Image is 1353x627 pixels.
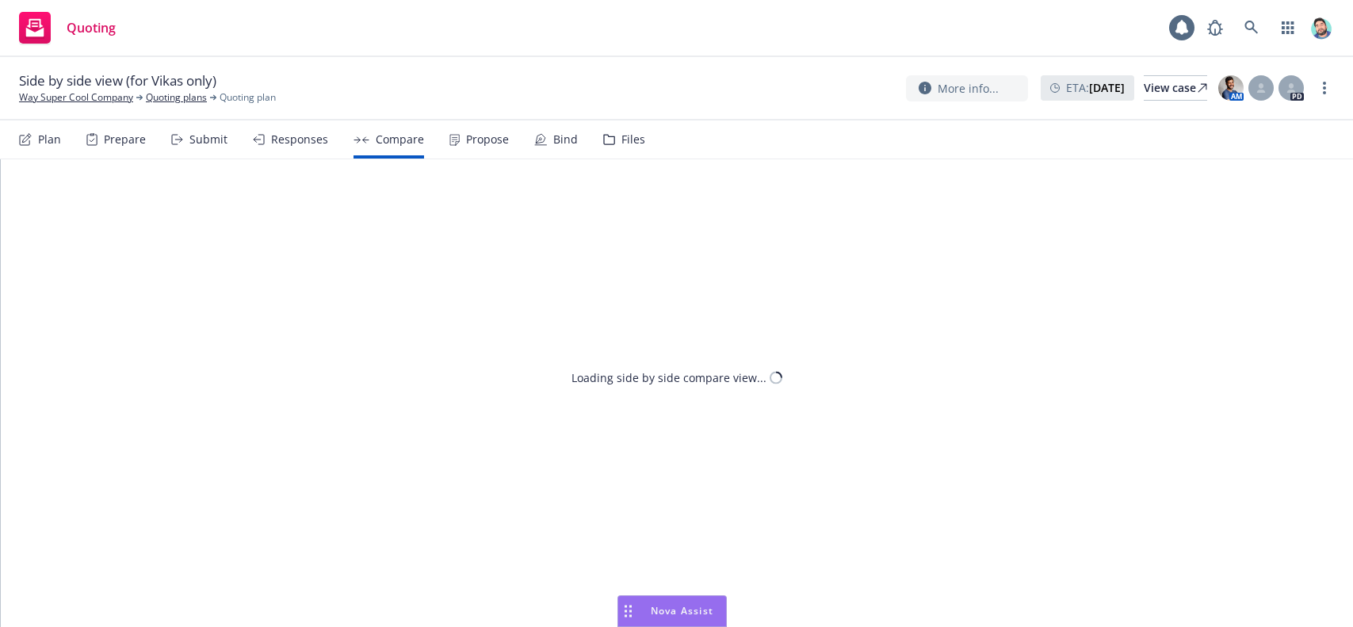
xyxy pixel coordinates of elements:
[1144,76,1207,100] div: View case
[466,133,509,146] div: Propose
[617,595,727,627] button: Nova Assist
[38,133,61,146] div: Plan
[621,133,645,146] div: Files
[1089,80,1125,95] strong: [DATE]
[1236,12,1267,44] a: Search
[1272,12,1304,44] a: Switch app
[1066,79,1125,96] span: ETA :
[146,90,207,105] a: Quoting plans
[220,90,276,105] span: Quoting plan
[19,71,216,90] span: Side by side view (for Vikas only)
[67,21,116,34] span: Quoting
[571,369,766,386] div: Loading side by side compare view...
[1218,75,1244,101] img: photo
[1144,75,1207,101] a: View case
[1199,12,1231,44] a: Report a Bug
[906,75,1028,101] button: More info...
[651,604,713,617] span: Nova Assist
[1315,78,1334,97] a: more
[376,133,424,146] div: Compare
[618,596,638,626] div: Drag to move
[1309,15,1334,40] img: photo
[189,133,227,146] div: Submit
[104,133,146,146] div: Prepare
[271,133,328,146] div: Responses
[19,90,133,105] a: Way Super Cool Company
[938,80,999,97] span: More info...
[553,133,578,146] div: Bind
[13,6,122,50] a: Quoting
